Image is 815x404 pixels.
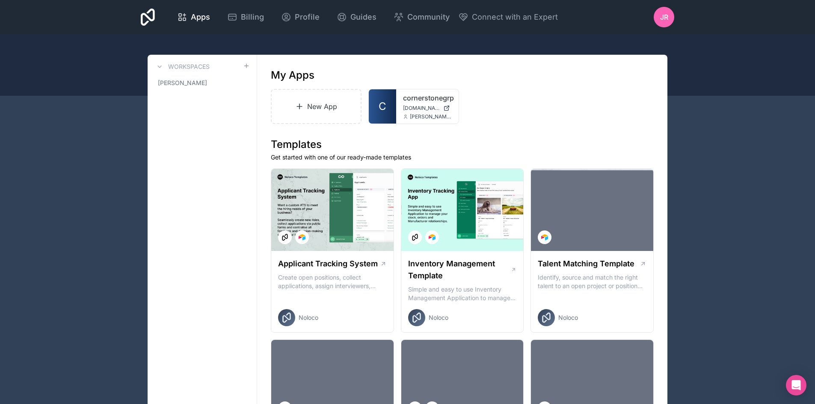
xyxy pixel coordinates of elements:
[271,153,654,162] p: Get started with one of our ready-made templates
[472,11,558,23] span: Connect with an Expert
[278,273,387,290] p: Create open positions, collect applications, assign interviewers, centralise candidate feedback a...
[271,89,362,124] a: New App
[558,313,578,322] span: Noloco
[271,68,314,82] h1: My Apps
[154,62,210,72] a: Workspaces
[429,313,448,322] span: Noloco
[295,11,320,23] span: Profile
[458,11,558,23] button: Connect with an Expert
[379,100,386,113] span: C
[299,313,318,322] span: Noloco
[274,8,326,27] a: Profile
[271,138,654,151] h1: Templates
[786,375,806,395] div: Open Intercom Messenger
[660,12,668,22] span: JR
[154,75,250,91] a: [PERSON_NAME]
[408,285,517,302] p: Simple and easy to use Inventory Management Application to manage your stock, orders and Manufact...
[278,258,378,270] h1: Applicant Tracking System
[403,105,440,112] span: [DOMAIN_NAME]
[538,273,646,290] p: Identify, source and match the right talent to an open project or position with our Talent Matchi...
[170,8,217,27] a: Apps
[410,113,452,120] span: [PERSON_NAME][EMAIL_ADDRESS][PERSON_NAME][DOMAIN_NAME]
[168,62,210,71] h3: Workspaces
[158,79,207,87] span: [PERSON_NAME]
[403,105,452,112] a: [DOMAIN_NAME]
[387,8,456,27] a: Community
[191,11,210,23] span: Apps
[538,258,634,270] h1: Talent Matching Template
[330,8,383,27] a: Guides
[408,258,511,282] h1: Inventory Management Template
[299,234,305,241] img: Airtable Logo
[407,11,450,23] span: Community
[403,93,452,103] a: cornerstonegrp
[220,8,271,27] a: Billing
[429,234,436,241] img: Airtable Logo
[350,11,376,23] span: Guides
[369,89,396,124] a: C
[241,11,264,23] span: Billing
[541,234,548,241] img: Airtable Logo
